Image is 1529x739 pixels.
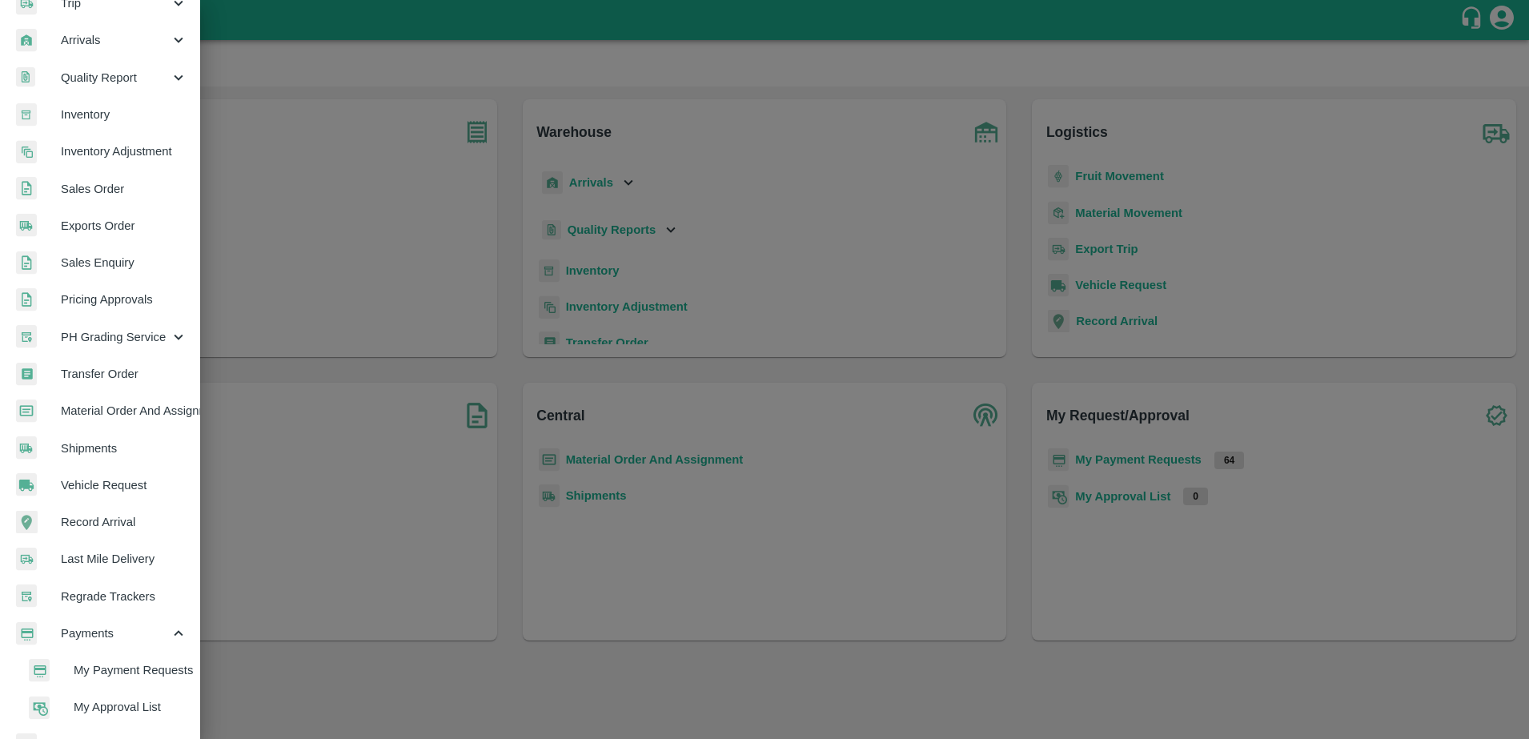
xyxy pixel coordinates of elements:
[61,143,187,160] span: Inventory Adjustment
[16,473,37,496] img: vehicle
[13,689,200,725] a: approvalMy Approval List
[16,214,37,237] img: shipments
[61,291,187,308] span: Pricing Approvals
[16,288,37,311] img: sales
[61,328,170,346] span: PH Grading Service
[16,251,37,275] img: sales
[61,550,187,568] span: Last Mile Delivery
[16,584,37,608] img: whTracker
[61,513,187,531] span: Record Arrival
[61,106,187,123] span: Inventory
[16,325,37,348] img: whTracker
[61,217,187,235] span: Exports Order
[29,696,50,720] img: approval
[61,69,170,86] span: Quality Report
[16,67,35,87] img: qualityReport
[16,363,37,386] img: whTransfer
[16,177,37,200] img: sales
[16,622,37,645] img: payment
[16,400,37,423] img: centralMaterial
[29,659,50,682] img: payment
[13,652,200,689] a: paymentMy Payment Requests
[61,476,187,494] span: Vehicle Request
[74,661,187,679] span: My Payment Requests
[16,548,37,571] img: delivery
[61,365,187,383] span: Transfer Order
[61,402,187,420] span: Material Order And Assignment
[16,29,37,52] img: whArrival
[74,698,187,716] span: My Approval List
[16,511,38,533] img: recordArrival
[61,180,187,198] span: Sales Order
[16,436,37,460] img: shipments
[16,140,37,163] img: inventory
[61,588,187,605] span: Regrade Trackers
[61,31,170,49] span: Arrivals
[61,440,187,457] span: Shipments
[61,254,187,271] span: Sales Enquiry
[61,625,170,642] span: Payments
[16,103,37,127] img: whInventory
